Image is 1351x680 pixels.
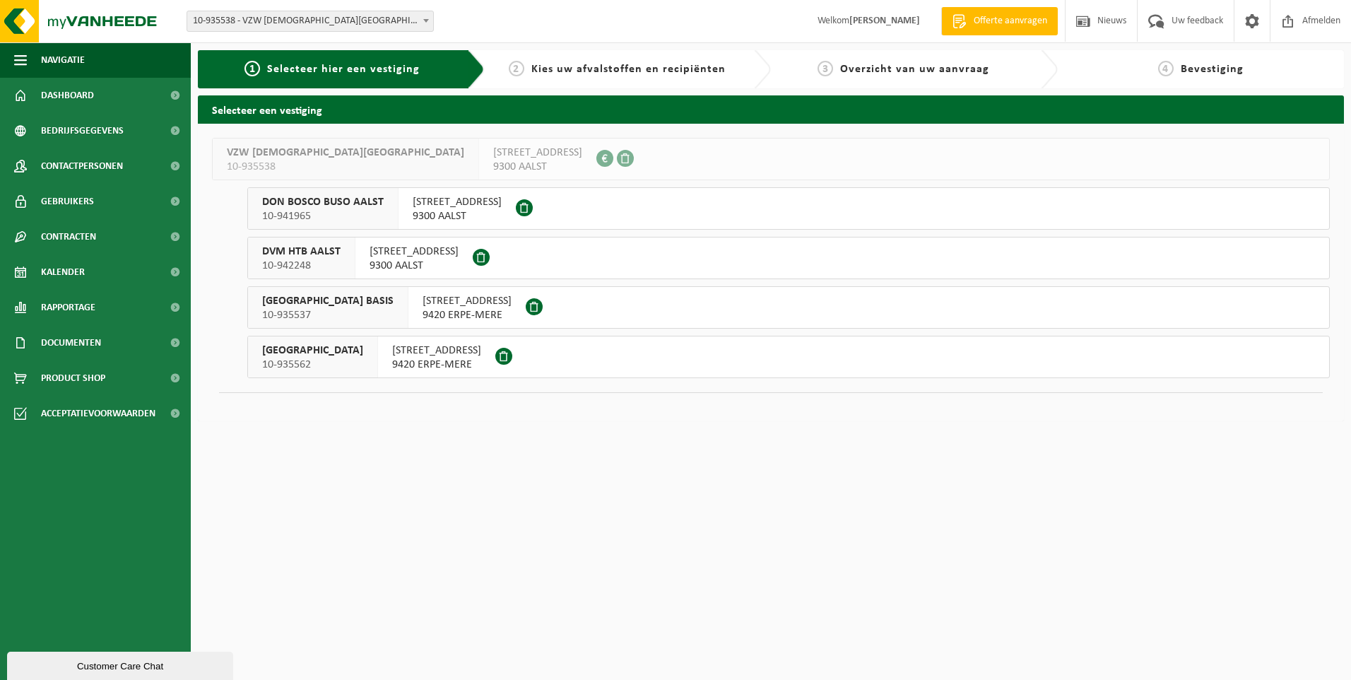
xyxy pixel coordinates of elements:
span: Acceptatievoorwaarden [41,396,155,431]
span: [STREET_ADDRESS] [493,146,582,160]
iframe: chat widget [7,649,236,680]
span: DON BOSCO BUSO AALST [262,195,384,209]
span: 10-935537 [262,308,394,322]
span: DVM HTB AALST [262,245,341,259]
span: 10-935538 - VZW PRIESTER DAENS COLLEGE - AALST [187,11,434,32]
strong: [PERSON_NAME] [849,16,920,26]
span: [STREET_ADDRESS] [423,294,512,308]
span: [STREET_ADDRESS] [392,344,481,358]
span: Bevestiging [1181,64,1244,75]
span: 3 [818,61,833,76]
span: Overzicht van uw aanvraag [840,64,989,75]
button: [GEOGRAPHIC_DATA] BASIS 10-935537 [STREET_ADDRESS]9420 ERPE-MERE [247,286,1330,329]
span: Gebruikers [41,184,94,219]
span: Contactpersonen [41,148,123,184]
h2: Selecteer een vestiging [198,95,1344,123]
span: 9420 ERPE-MERE [392,358,481,372]
span: 10-941965 [262,209,384,223]
span: 10-935562 [262,358,363,372]
span: Dashboard [41,78,94,113]
span: Selecteer hier een vestiging [267,64,420,75]
span: 9420 ERPE-MERE [423,308,512,322]
span: 10-935538 [227,160,464,174]
span: 10-935538 - VZW PRIESTER DAENS COLLEGE - AALST [187,11,433,31]
button: DON BOSCO BUSO AALST 10-941965 [STREET_ADDRESS]9300 AALST [247,187,1330,230]
span: Product Shop [41,360,105,396]
span: Navigatie [41,42,85,78]
span: [GEOGRAPHIC_DATA] [262,344,363,358]
span: Contracten [41,219,96,254]
a: Offerte aanvragen [941,7,1058,35]
span: 10-942248 [262,259,341,273]
span: 4 [1158,61,1174,76]
span: 2 [509,61,524,76]
span: Rapportage [41,290,95,325]
span: Bedrijfsgegevens [41,113,124,148]
span: [STREET_ADDRESS] [413,195,502,209]
span: Documenten [41,325,101,360]
button: [GEOGRAPHIC_DATA] 10-935562 [STREET_ADDRESS]9420 ERPE-MERE [247,336,1330,378]
span: Kies uw afvalstoffen en recipiënten [531,64,726,75]
span: VZW [DEMOGRAPHIC_DATA][GEOGRAPHIC_DATA] [227,146,464,160]
span: [GEOGRAPHIC_DATA] BASIS [262,294,394,308]
button: DVM HTB AALST 10-942248 [STREET_ADDRESS]9300 AALST [247,237,1330,279]
span: 9300 AALST [370,259,459,273]
span: 9300 AALST [493,160,582,174]
span: Kalender [41,254,85,290]
span: Offerte aanvragen [970,14,1051,28]
span: 1 [244,61,260,76]
span: [STREET_ADDRESS] [370,245,459,259]
span: 9300 AALST [413,209,502,223]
